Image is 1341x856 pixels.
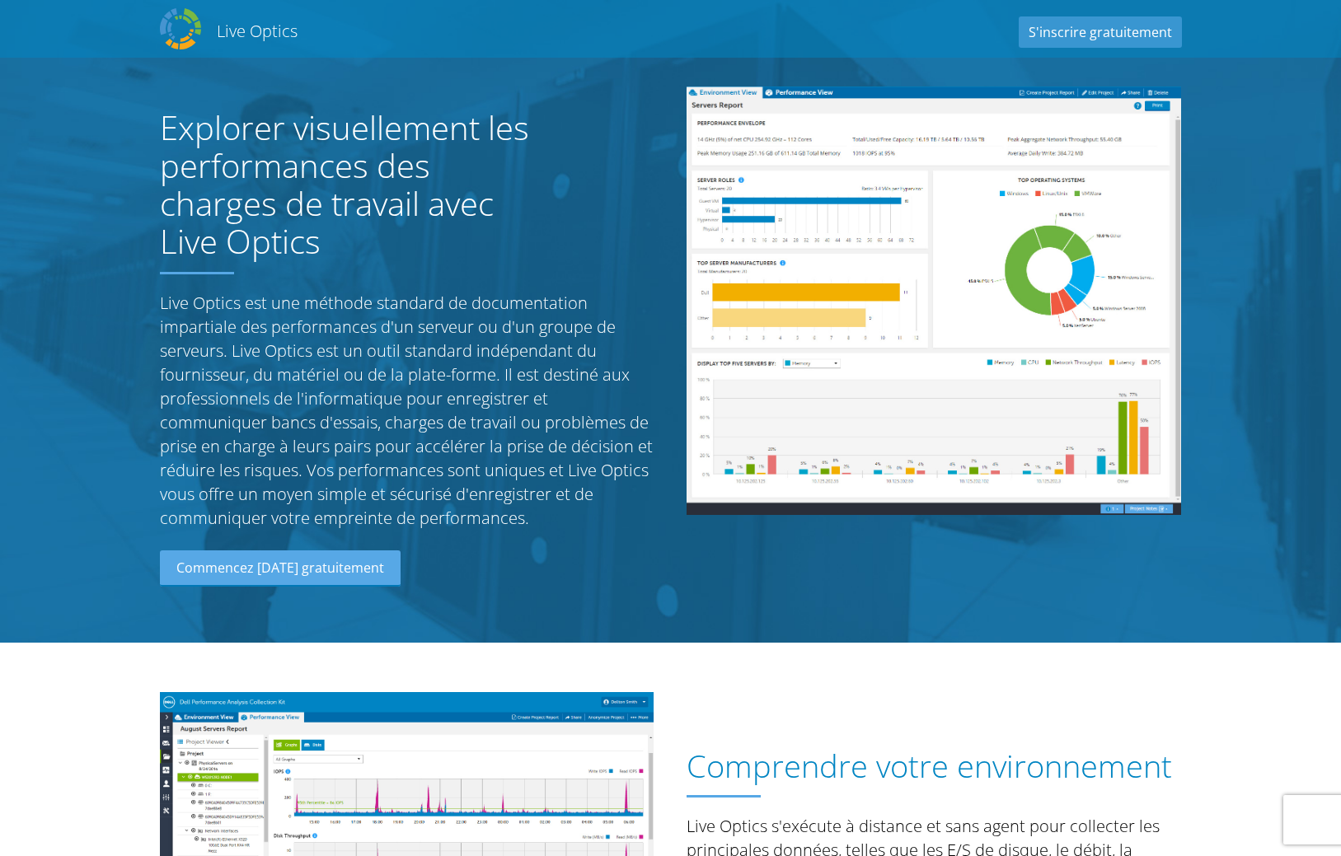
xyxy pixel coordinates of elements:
p: Live Optics est une méthode standard de documentation impartiale des performances d'un serveur ou... [160,291,654,530]
a: S'inscrire gratuitement [1019,16,1182,48]
h1: Explorer visuellement les performances des charges de travail avec Live Optics [160,109,531,260]
a: Commencez [DATE] gratuitement [160,550,401,587]
img: Server Report [687,87,1181,515]
h1: Comprendre votre environnement [687,748,1173,784]
img: Dell Dpack [160,8,201,49]
h2: Live Optics [217,20,298,42]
